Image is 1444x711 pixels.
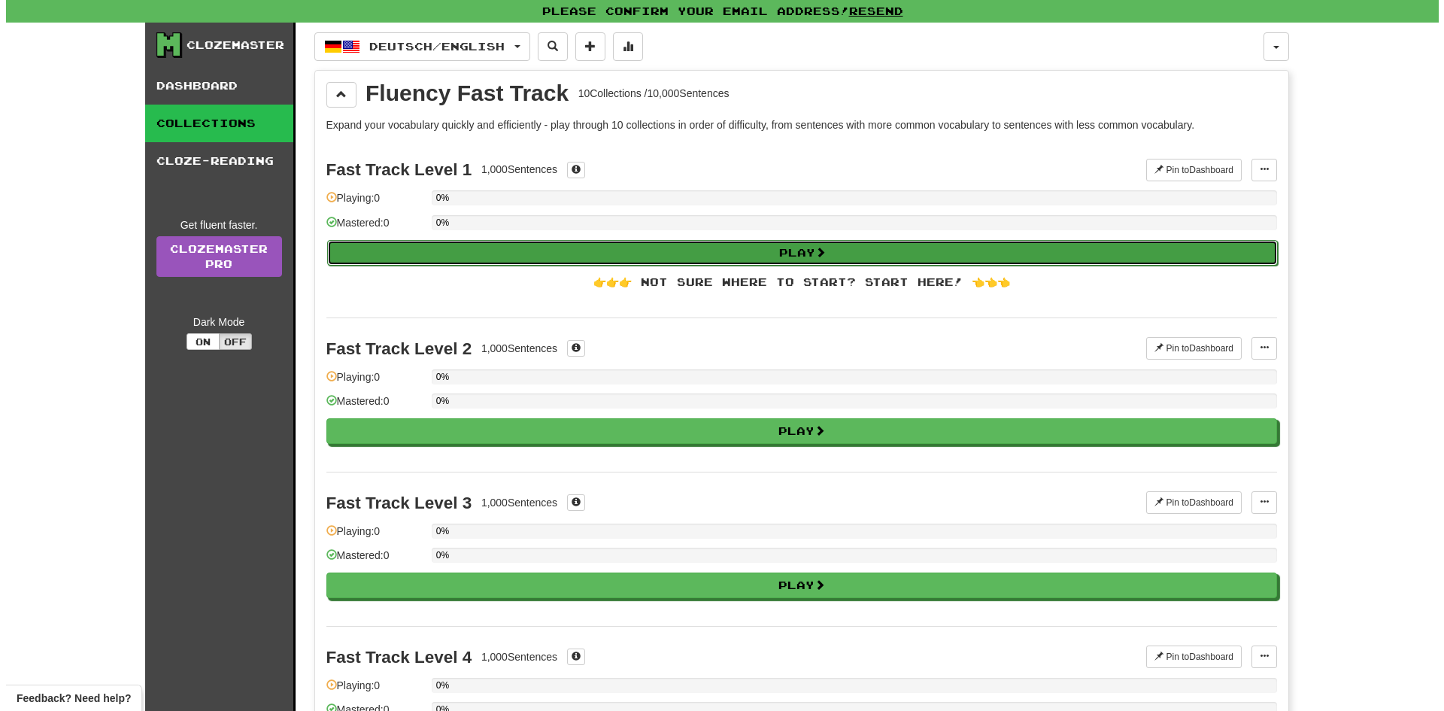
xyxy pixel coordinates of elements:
div: Dark Mode [150,314,276,330]
div: Playing: 0 [320,524,418,548]
a: Resend [843,5,897,17]
div: Fluency Fast Track [359,82,563,105]
div: 1,000 Sentences [475,495,551,510]
a: ClozemasterPro [150,236,276,277]
div: Get fluent faster. [150,217,276,232]
button: Add sentence to collection [569,32,599,61]
div: Mastered: 0 [320,215,418,240]
div: Clozemaster [180,38,278,53]
div: Fast Track Level 3 [320,494,466,512]
div: Mastered: 0 [320,548,418,573]
div: Playing: 0 [320,190,418,215]
p: Expand your vocabulary quickly and efficiently - play through 10 collections in order of difficul... [320,117,1271,132]
button: On [180,333,214,350]
button: Pin toDashboard [1140,337,1236,360]
button: Deutsch/English [308,32,524,61]
button: Play [320,573,1271,598]
a: Dashboard [139,67,287,105]
span: Deutsch / English [363,40,499,53]
div: Playing: 0 [320,678,418,703]
button: Search sentences [532,32,562,61]
div: 1,000 Sentences [475,341,551,356]
button: Play [320,418,1271,444]
div: 1,000 Sentences [475,162,551,177]
div: 👉👉👉 Not sure where to start? Start here! 👈👈👈 [320,275,1271,290]
div: Playing: 0 [320,369,418,394]
button: Pin toDashboard [1140,646,1236,668]
div: Fast Track Level 1 [320,160,466,179]
div: 1,000 Sentences [475,649,551,664]
div: 10 Collections / 10,000 Sentences [572,86,724,101]
div: Fast Track Level 4 [320,648,466,667]
button: Play [321,240,1272,266]
button: Pin toDashboard [1140,159,1236,181]
a: Cloze-Reading [139,142,287,180]
div: Fast Track Level 2 [320,339,466,358]
button: Pin toDashboard [1140,491,1236,514]
span: Open feedback widget [11,691,125,706]
button: Off [213,333,246,350]
div: Mastered: 0 [320,393,418,418]
a: Collections [139,105,287,142]
button: More stats [607,32,637,61]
